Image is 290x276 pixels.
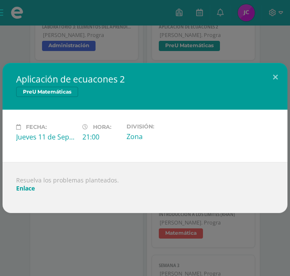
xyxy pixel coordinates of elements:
h2: Aplicación de ecuacones 2 [16,73,274,85]
button: Close (Esc) [263,63,287,92]
div: 21:00 [82,132,120,142]
div: Resuelva los problemas planteados. [3,162,287,213]
label: División: [127,123,186,130]
span: PreU Matemáticas [16,87,78,97]
span: Hora: [93,124,111,130]
div: Zona [127,132,186,141]
span: Fecha: [26,124,47,130]
div: Jueves 11 de Septiembre [16,132,76,142]
a: Enlace [16,184,35,192]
